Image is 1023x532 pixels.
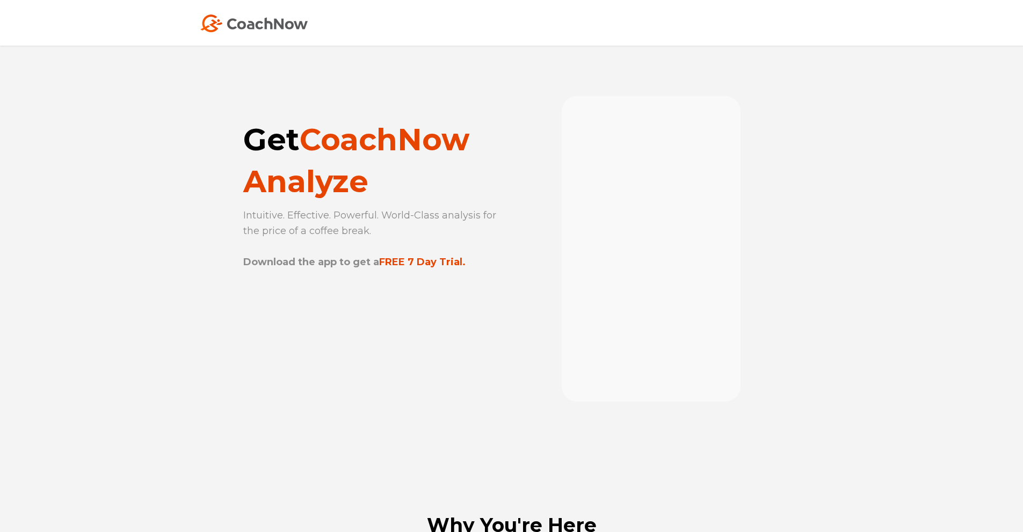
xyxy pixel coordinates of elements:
[379,256,466,268] strong: FREE 7 Day Trial.
[243,286,431,335] iframe: Embedded CTA
[243,208,501,270] p: Intuitive. Effective. Powerful. World-Class analysis for the price of a coffee break.
[243,256,379,268] strong: Download the app to get a
[243,119,501,202] h1: Get
[200,14,308,32] img: Coach Now
[243,121,469,200] span: CoachNow Analyze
